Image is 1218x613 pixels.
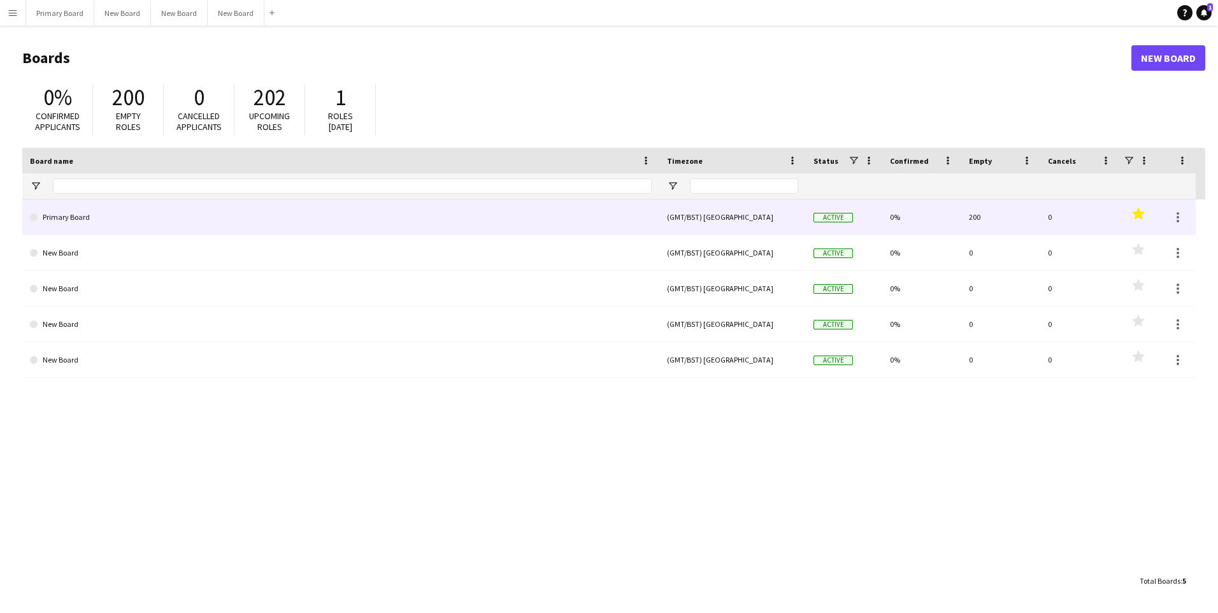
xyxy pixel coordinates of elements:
[1040,235,1119,270] div: 0
[208,1,264,25] button: New Board
[30,180,41,192] button: Open Filter Menu
[813,156,838,166] span: Status
[1131,45,1205,71] a: New Board
[328,110,353,133] span: Roles [DATE]
[30,235,652,271] a: New Board
[30,306,652,342] a: New Board
[1207,3,1213,11] span: 1
[1040,342,1119,377] div: 0
[890,156,929,166] span: Confirmed
[30,342,652,378] a: New Board
[94,1,151,25] button: New Board
[22,48,1131,68] h1: Boards
[1182,576,1186,586] span: 5
[882,199,961,234] div: 0%
[813,249,853,258] span: Active
[112,83,145,112] span: 200
[667,156,703,166] span: Timezone
[1040,271,1119,306] div: 0
[116,110,141,133] span: Empty roles
[961,342,1040,377] div: 0
[1196,5,1212,20] a: 1
[813,356,853,365] span: Active
[882,306,961,342] div: 0%
[43,83,72,112] span: 0%
[969,156,992,166] span: Empty
[1040,306,1119,342] div: 0
[961,235,1040,270] div: 0
[35,110,80,133] span: Confirmed applicants
[690,178,798,194] input: Timezone Filter Input
[659,235,806,270] div: (GMT/BST) [GEOGRAPHIC_DATA]
[1140,576,1180,586] span: Total Boards
[335,83,346,112] span: 1
[882,271,961,306] div: 0%
[659,306,806,342] div: (GMT/BST) [GEOGRAPHIC_DATA]
[813,213,853,222] span: Active
[813,320,853,329] span: Active
[1048,156,1076,166] span: Cancels
[882,342,961,377] div: 0%
[176,110,222,133] span: Cancelled applicants
[659,271,806,306] div: (GMT/BST) [GEOGRAPHIC_DATA]
[30,271,652,306] a: New Board
[249,110,290,133] span: Upcoming roles
[813,284,853,294] span: Active
[659,342,806,377] div: (GMT/BST) [GEOGRAPHIC_DATA]
[1040,199,1119,234] div: 0
[53,178,652,194] input: Board name Filter Input
[30,199,652,235] a: Primary Board
[1140,568,1186,593] div: :
[961,271,1040,306] div: 0
[961,306,1040,342] div: 0
[30,156,73,166] span: Board name
[26,1,94,25] button: Primary Board
[254,83,286,112] span: 202
[667,180,678,192] button: Open Filter Menu
[882,235,961,270] div: 0%
[194,83,204,112] span: 0
[151,1,208,25] button: New Board
[961,199,1040,234] div: 200
[659,199,806,234] div: (GMT/BST) [GEOGRAPHIC_DATA]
